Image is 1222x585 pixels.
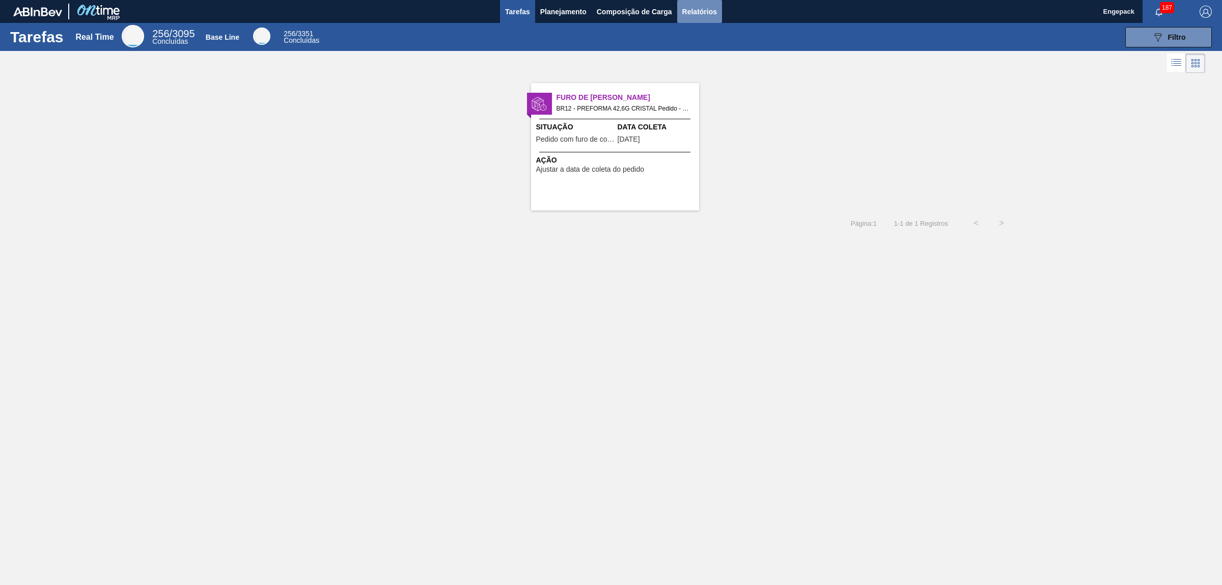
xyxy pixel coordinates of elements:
span: BR12 - PREFORMA 42,6G CRISTAL Pedido - 2022616 [557,103,691,114]
span: Ajustar a data de coleta do pedido [536,166,645,173]
button: Notificações [1143,5,1175,19]
div: Real Time [75,33,114,42]
span: Pedido com furo de coleta [536,136,615,143]
span: / 3095 [152,28,195,39]
span: 256 [284,30,295,38]
span: 256 [152,28,169,39]
span: 187 [1160,2,1174,13]
div: Visão em Lista [1167,54,1186,73]
img: Logout [1200,6,1212,18]
span: 08/09/2025 [618,136,640,143]
div: Real Time [122,25,144,47]
span: Ação [536,155,697,166]
div: Visão em Cards [1186,54,1205,73]
button: > [989,210,1014,236]
h1: Tarefas [10,31,64,43]
div: Base Line [284,31,319,44]
span: Concluídas [152,37,188,45]
button: < [963,210,989,236]
span: Página : 1 [851,220,877,227]
div: Real Time [152,30,195,45]
span: Filtro [1168,33,1186,41]
span: Situação [536,122,615,132]
span: Tarefas [505,6,530,18]
span: Planejamento [540,6,587,18]
img: status [532,96,547,112]
div: Base Line [253,28,270,45]
span: Relatórios [682,6,717,18]
span: Concluídas [284,36,319,44]
button: Filtro [1125,27,1212,47]
span: / 3351 [284,30,313,38]
div: Base Line [206,33,239,41]
span: Composição de Carga [597,6,672,18]
span: Data Coleta [618,122,697,132]
span: 1 - 1 de 1 Registros [892,220,948,227]
span: Furo de Coleta [557,92,699,103]
img: TNhmsLtSVTkK8tSr43FrP2fwEKptu5GPRR3wAAAABJRU5ErkJggg== [13,7,62,16]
